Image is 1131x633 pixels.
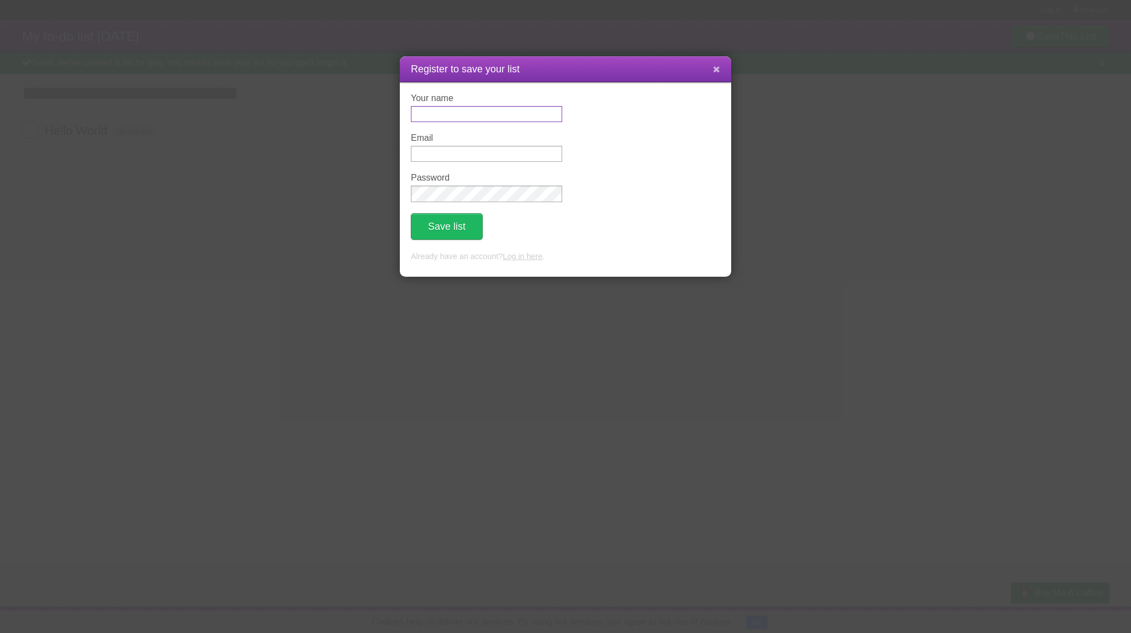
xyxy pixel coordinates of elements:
button: Save list [411,213,483,240]
label: Email [411,133,562,143]
h1: Register to save your list [411,62,720,77]
p: Already have an account? . [411,251,720,263]
a: Log in here [503,252,542,261]
label: Your name [411,93,562,103]
label: Password [411,173,562,183]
